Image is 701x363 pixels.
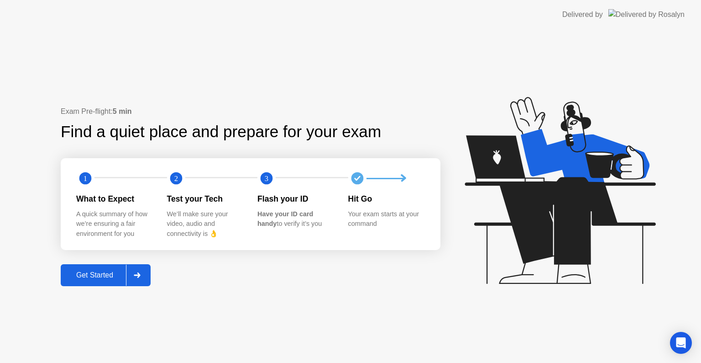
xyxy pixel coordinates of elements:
text: 2 [174,174,178,183]
b: Have your ID card handy [257,210,313,228]
div: Flash your ID [257,193,334,205]
text: 1 [84,174,87,183]
div: A quick summary of how we’re ensuring a fair environment for you [76,209,152,239]
text: 3 [265,174,268,183]
b: 5 min [113,107,132,115]
div: Get Started [63,271,126,279]
div: to verify it’s you [257,209,334,229]
div: We’ll make sure your video, audio and connectivity is 👌 [167,209,243,239]
div: Hit Go [348,193,424,205]
div: Find a quiet place and prepare for your exam [61,120,382,144]
div: Delivered by [562,9,603,20]
div: Your exam starts at your command [348,209,424,229]
button: Get Started [61,264,151,286]
div: Test your Tech [167,193,243,205]
div: What to Expect [76,193,152,205]
div: Open Intercom Messenger [670,332,692,354]
div: Exam Pre-flight: [61,106,440,117]
img: Delivered by Rosalyn [608,9,685,20]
